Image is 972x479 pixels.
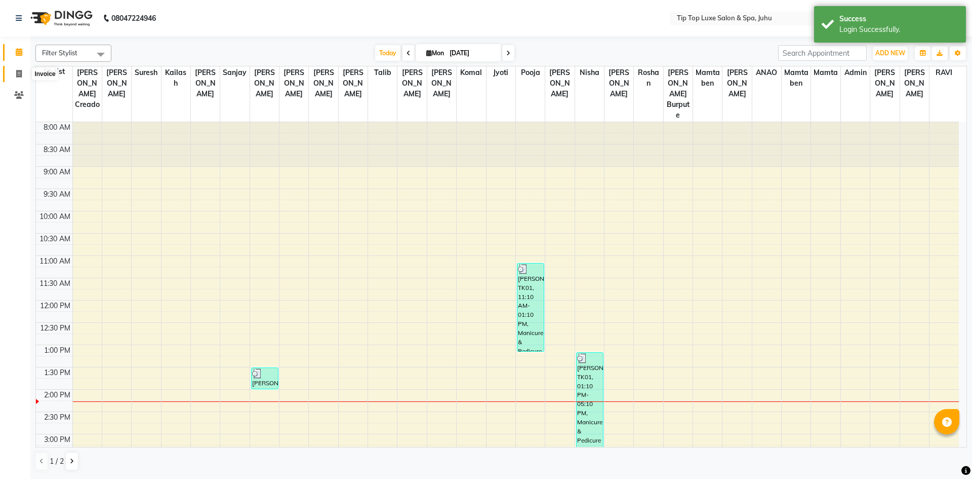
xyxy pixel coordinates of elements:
div: 12:00 PM [38,301,72,311]
button: ADD NEW [873,46,908,60]
span: Roshan [634,66,663,90]
span: Mamtaben [693,66,722,90]
div: 8:30 AM [42,144,72,155]
div: Invoice [32,68,58,80]
div: 11:30 AM [37,278,72,289]
span: [PERSON_NAME] [427,66,456,100]
img: logo [26,4,95,32]
span: [PERSON_NAME] [870,66,899,100]
span: RAVI [929,66,959,79]
span: ANAO [752,66,781,79]
div: [PERSON_NAME], TK01, 11:10 AM-01:10 PM, Manicure & Pedicure - Aroma Pedicure For [DEMOGRAPHIC_DAT... [517,264,544,351]
div: 3:00 PM [42,434,72,445]
div: 10:30 AM [37,234,72,244]
span: ADD NEW [875,49,905,57]
span: Pooja [516,66,545,79]
span: Mamtaben [782,66,811,90]
div: 9:00 AM [42,167,72,177]
span: [PERSON_NAME] [339,66,368,100]
div: 9:30 AM [42,189,72,200]
span: Today [375,45,400,61]
span: [PERSON_NAME] [722,66,751,100]
span: Sanjay [220,66,249,79]
span: [PERSON_NAME] [309,66,338,100]
span: [PERSON_NAME] [545,66,574,100]
b: 08047224946 [111,4,156,32]
span: Kailash [161,66,190,90]
input: 2025-09-01 [447,46,497,61]
span: Talib [368,66,397,79]
div: Login Successfully. [839,24,958,35]
span: [PERSON_NAME] [250,66,279,100]
span: [PERSON_NAME] [397,66,426,100]
div: Success [839,14,958,24]
span: Suresh [132,66,160,79]
span: [PERSON_NAME] creado [73,66,102,111]
span: [PERSON_NAME] [900,66,929,100]
span: [PERSON_NAME] burpute [664,66,693,122]
input: Search Appointment [778,45,867,61]
span: 1 / 2 [50,456,64,467]
div: 2:30 PM [42,412,72,423]
span: [PERSON_NAME] [279,66,308,100]
span: Nisha [575,66,604,79]
span: Filter Stylist [42,49,77,57]
div: 1:30 PM [42,367,72,378]
span: mamta [811,66,840,79]
span: Mon [424,49,447,57]
span: admin [841,66,870,79]
div: 12:30 PM [38,323,72,334]
div: 2:00 PM [42,390,72,400]
span: Jyoti [487,66,515,79]
div: [PERSON_NAME], TK02, 01:30 PM-02:00 PM, [DEMOGRAPHIC_DATA] Hair Services - [DEMOGRAPHIC_DATA] Hai... [252,368,278,389]
span: [PERSON_NAME] [191,66,220,100]
div: 1:00 PM [42,345,72,356]
div: 8:00 AM [42,122,72,133]
span: [PERSON_NAME] [102,66,131,100]
div: 11:00 AM [37,256,72,267]
span: Komal [457,66,485,79]
div: 10:00 AM [37,211,72,222]
span: [PERSON_NAME] [604,66,633,100]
